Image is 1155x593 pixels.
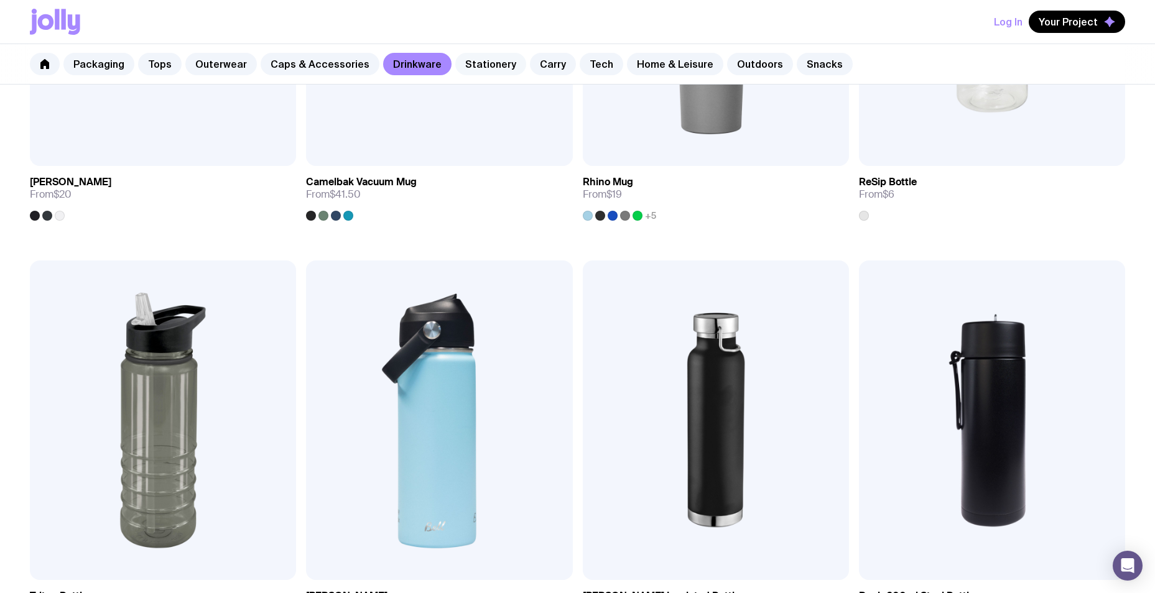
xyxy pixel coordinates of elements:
[1113,551,1143,581] div: Open Intercom Messenger
[261,53,379,75] a: Caps & Accessories
[63,53,134,75] a: Packaging
[306,188,361,201] span: From
[583,188,622,201] span: From
[306,166,572,221] a: Camelbak Vacuum MugFrom$41.50
[530,53,576,75] a: Carry
[1029,11,1125,33] button: Your Project
[859,188,894,201] span: From
[859,176,917,188] h3: ReSip Bottle
[859,166,1125,221] a: ReSip BottleFrom$6
[797,53,853,75] a: Snacks
[583,166,849,221] a: Rhino MugFrom$19+5
[606,188,622,201] span: $19
[30,176,111,188] h3: [PERSON_NAME]
[383,53,452,75] a: Drinkware
[330,188,361,201] span: $41.50
[994,11,1023,33] button: Log In
[580,53,623,75] a: Tech
[138,53,182,75] a: Tops
[1039,16,1098,28] span: Your Project
[30,166,296,221] a: [PERSON_NAME]From$20
[185,53,257,75] a: Outerwear
[883,188,894,201] span: $6
[30,188,72,201] span: From
[645,211,656,221] span: +5
[455,53,526,75] a: Stationery
[53,188,72,201] span: $20
[306,176,417,188] h3: Camelbak Vacuum Mug
[627,53,723,75] a: Home & Leisure
[727,53,793,75] a: Outdoors
[583,176,633,188] h3: Rhino Mug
